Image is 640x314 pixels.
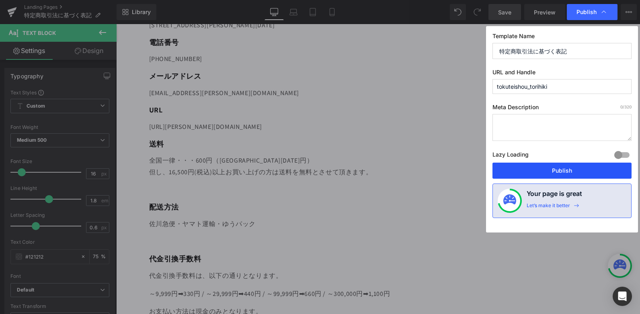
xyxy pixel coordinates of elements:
p: 佐川急便・ヤマト運輸・ゆうパック [33,194,491,206]
span: /320 [620,104,632,109]
div: Let’s make it better [527,202,570,213]
p: [PHONE_NUMBER] [33,29,491,41]
strong: URL [33,81,47,90]
strong: 代金引換手数料 [33,230,85,239]
div: Open Intercom Messenger [613,287,632,306]
strong: 配送方法 [33,178,63,188]
span: 0 [620,104,623,109]
label: Meta Description [492,104,632,114]
strong: 電話番号 [33,14,63,23]
span: Publish [576,8,597,16]
h4: Your page is great [527,189,582,202]
p: 代金引換手数料は、以下の通りとなります。 [33,246,491,258]
label: Lazy Loading [492,149,529,163]
strong: 送料 [33,115,48,124]
strong: メールアドレス [33,47,85,57]
img: onboarding-status.svg [503,194,516,207]
button: Publish [492,163,632,179]
p: [URL][PERSON_NAME][DOMAIN_NAME] [33,97,491,109]
p: [EMAIL_ADDRESS][PERSON_NAME][DOMAIN_NAME] [33,63,491,75]
p: ～9,999円➡330円 / ～29,999円➡440円 / ～99,999円➡660円 / ～300,000円➡1,100円 [33,264,491,276]
p: お支払い方法は現金のみとなります。 [33,282,491,294]
label: URL and Handle [492,69,632,79]
label: Template Name [492,33,632,43]
p: 全国一律・・・600円（[GEOGRAPHIC_DATA][DATE]円） 但し、16,500円(税込)以上お買い上げの方は送料を無料とさせて頂きます。 [33,131,491,154]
